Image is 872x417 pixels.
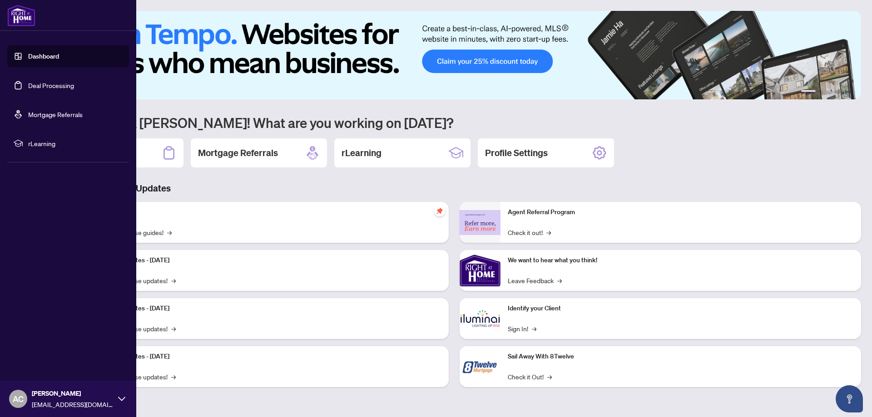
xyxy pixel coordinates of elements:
a: Dashboard [28,52,59,60]
p: Identify your Client [508,304,854,314]
span: rLearning [28,138,123,148]
a: Sign In!→ [508,324,536,334]
span: → [171,275,176,285]
span: → [532,324,536,334]
p: Self-Help [95,207,441,217]
h1: Welcome back [PERSON_NAME]! What are you working on [DATE]? [47,114,861,131]
span: → [167,227,172,237]
p: Sail Away With 8Twelve [508,352,854,362]
h3: Brokerage & Industry Updates [47,182,861,195]
img: Slide 0 [47,11,861,99]
h2: rLearning [342,147,381,159]
img: Sail Away With 8Twelve [460,346,500,387]
p: We want to hear what you think! [508,255,854,265]
p: Agent Referral Program [508,207,854,217]
img: Identify your Client [460,298,500,339]
span: → [171,324,176,334]
span: [EMAIL_ADDRESS][DOMAIN_NAME] [32,399,114,409]
span: → [547,372,552,382]
button: 5 [841,90,845,94]
a: Check it out!→ [508,227,551,237]
span: AC [13,392,24,405]
span: → [557,275,562,285]
p: Platform Updates - [DATE] [95,304,441,314]
button: 4 [834,90,837,94]
h2: Profile Settings [485,147,548,159]
button: 6 [848,90,852,94]
span: → [171,372,176,382]
h2: Mortgage Referrals [198,147,278,159]
a: Mortgage Referrals [28,110,83,118]
p: Platform Updates - [DATE] [95,255,441,265]
span: pushpin [434,206,445,216]
span: [PERSON_NAME] [32,388,114,398]
button: 3 [827,90,830,94]
img: logo [7,5,35,26]
button: Open asap [836,385,863,412]
img: Agent Referral Program [460,210,500,235]
img: We want to hear what you think! [460,250,500,291]
button: 2 [819,90,823,94]
button: 1 [801,90,816,94]
a: Deal Processing [28,81,74,89]
p: Platform Updates - [DATE] [95,352,441,362]
span: → [546,227,551,237]
a: Check it Out!→ [508,372,552,382]
a: Leave Feedback→ [508,275,562,285]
